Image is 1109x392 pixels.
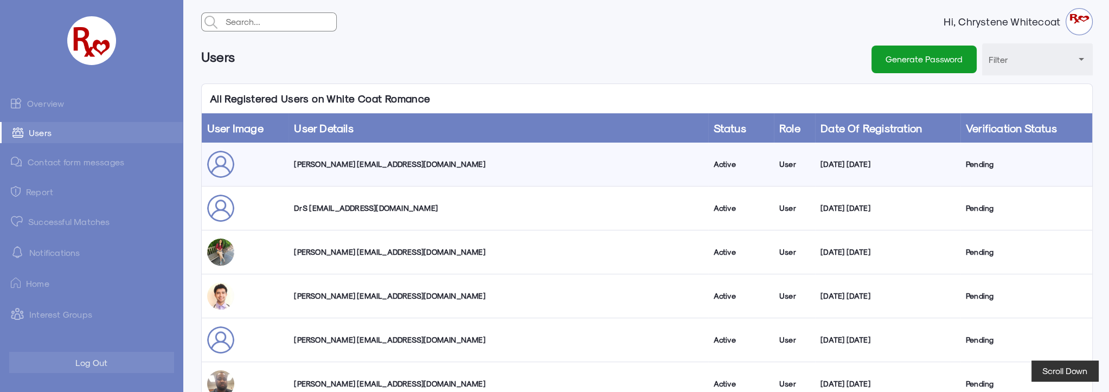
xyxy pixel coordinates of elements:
[223,13,336,30] input: Search...
[779,121,800,134] a: Role
[201,43,235,70] h6: Users
[820,378,955,389] div: [DATE] [DATE]
[207,239,234,266] img: mx2dboeikjpdmd8ha6bo.jpg
[207,282,234,310] img: iagkqjzreo8biowsr44j.jpg
[294,335,702,345] div: [PERSON_NAME] [EMAIL_ADDRESS][DOMAIN_NAME]
[820,121,922,134] a: Date of Registration
[207,151,234,178] img: user_sepfus.png
[714,247,768,258] div: Active
[11,246,24,259] img: notification-default-white.svg
[11,98,22,108] img: admin-ic-overview.svg
[11,278,21,288] img: ic-home.png
[871,46,977,73] button: Generate Password
[11,216,23,227] img: matched.svg
[1031,361,1098,381] button: Scroll Down
[966,159,1087,170] div: Pending
[779,335,810,345] div: User
[779,291,810,301] div: User
[714,203,768,214] div: Active
[11,186,21,197] img: admin-ic-report.svg
[779,159,810,170] div: User
[779,203,810,214] div: User
[11,157,22,167] img: admin-ic-contact-message.svg
[820,247,955,258] div: [DATE] [DATE]
[11,307,24,320] img: intrestGropus.svg
[714,159,768,170] div: Active
[779,247,810,258] div: User
[294,159,702,170] div: [PERSON_NAME] [EMAIL_ADDRESS][DOMAIN_NAME]
[779,378,810,389] div: User
[966,247,1087,258] div: Pending
[202,13,220,31] img: admin-search.svg
[966,121,1057,134] a: Verification Status
[207,121,264,134] a: User Image
[294,203,702,214] div: Dr S [EMAIL_ADDRESS][DOMAIN_NAME]
[966,378,1087,389] div: Pending
[714,121,746,134] a: Status
[207,195,234,222] img: user_sepfus.png
[966,203,1087,214] div: Pending
[966,291,1087,301] div: Pending
[12,127,23,138] img: admin-ic-users.svg
[294,121,353,134] a: User Details
[820,335,955,345] div: [DATE] [DATE]
[714,335,768,345] div: Active
[207,326,234,354] img: user_sepfus.png
[294,378,702,389] div: [PERSON_NAME] [EMAIL_ADDRESS][DOMAIN_NAME]
[714,291,768,301] div: Active
[820,159,955,170] div: [DATE] [DATE]
[714,378,768,389] div: Active
[944,16,1066,27] strong: Hi, Chrystene Whitecoat
[820,291,955,301] div: [DATE] [DATE]
[294,247,702,258] div: [PERSON_NAME] [EMAIL_ADDRESS][DOMAIN_NAME]
[9,352,174,373] button: Log Out
[294,291,702,301] div: [PERSON_NAME] [EMAIL_ADDRESS][DOMAIN_NAME]
[202,84,439,113] p: All Registered Users on White Coat Romance
[820,203,955,214] div: [DATE] [DATE]
[966,335,1087,345] div: Pending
